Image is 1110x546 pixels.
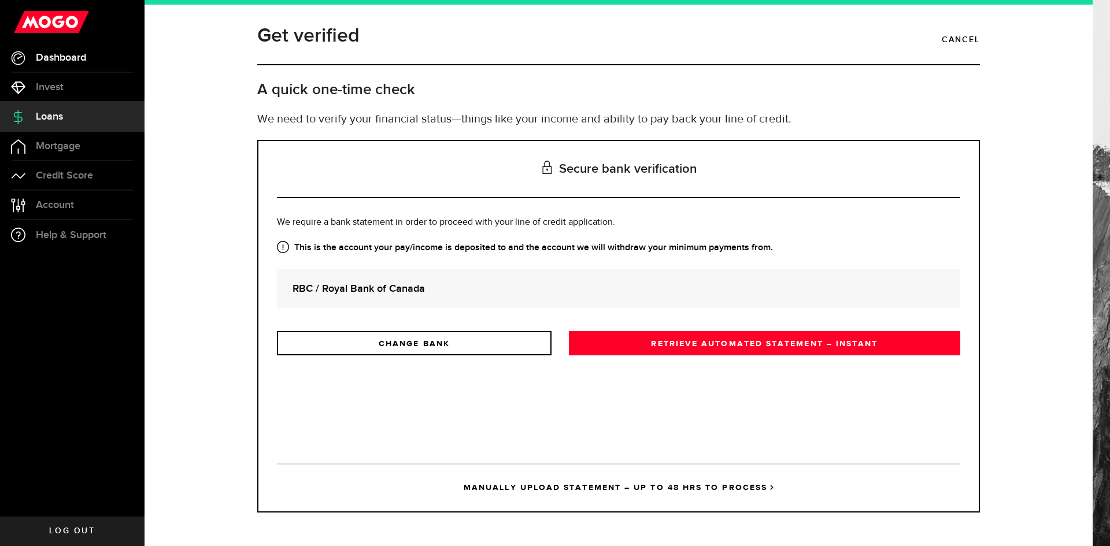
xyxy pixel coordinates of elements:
span: Dashboard [36,53,86,63]
strong: This is the account your pay/income is deposited to and the account we will withdraw your minimum... [277,241,960,255]
a: CHANGE BANK [277,331,552,355]
h1: Get verified [257,21,360,51]
span: We require a bank statement in order to proceed with your line of credit application. [277,218,615,227]
h2: A quick one-time check [257,80,980,99]
p: We need to verify your financial status—things like your income and ability to pay back your line... [257,111,980,128]
span: Log out [49,527,95,535]
span: Loans [36,112,63,122]
span: Invest [36,82,64,92]
span: Mortgage [36,141,80,151]
span: Help & Support [36,230,106,240]
strong: RBC / Royal Bank of Canada [293,281,945,296]
h3: Secure bank verification [277,141,960,198]
a: RETRIEVE AUTOMATED STATEMENT – INSTANT [569,331,960,355]
span: Credit Score [36,170,93,181]
span: Account [36,200,74,210]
